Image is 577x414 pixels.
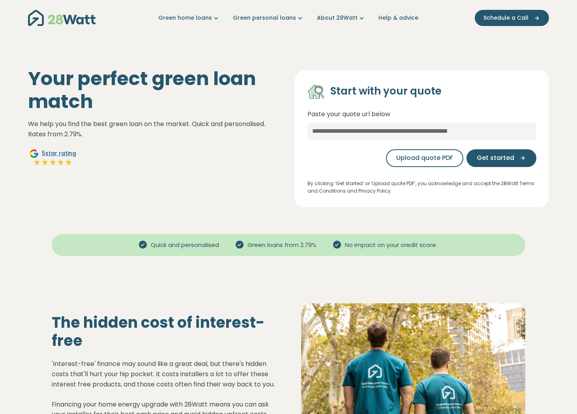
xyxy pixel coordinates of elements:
span: Quick and personalised [148,241,222,250]
span: Schedule a Call [483,14,528,22]
h2: The hidden cost of interest-free [52,314,276,349]
h4: Start with your quote [330,85,442,98]
a: Green home loans [158,14,220,22]
img: Full star [57,158,65,166]
button: Schedule a Call [475,10,549,26]
p: Paste your quote url below [307,109,536,119]
a: About 28Watt [317,14,366,22]
a: Google5star ratingFull starFull starFull starFull starFull star [28,149,77,168]
img: Full star [33,158,41,166]
img: 28Watt [28,10,96,26]
span: Upload quote PDF [396,153,453,163]
span: Get started [477,153,514,163]
span: 5 star rating [42,149,76,158]
button: Upload quote PDF [386,149,463,167]
button: Get started [466,149,536,167]
nav: Main navigation [28,8,549,28]
a: Help & advice [378,14,418,22]
a: Green personal loans [233,14,304,22]
p: By clicking ‘Get started’ or ‘Upload quote PDF’, you acknowledge and accept the 28Watt Terms and ... [307,180,536,195]
img: Full star [49,158,57,166]
img: Google [29,149,39,158]
span: No impact on your credit score [342,241,439,250]
h1: Your perfect green loan match [28,67,282,113]
img: Full star [65,158,73,166]
p: We help you find the best green loan on the market. Quick and personalised. Rates from 2.79%. [28,119,282,139]
span: Green loans from 2.79% [244,241,320,250]
img: Full star [41,158,49,166]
